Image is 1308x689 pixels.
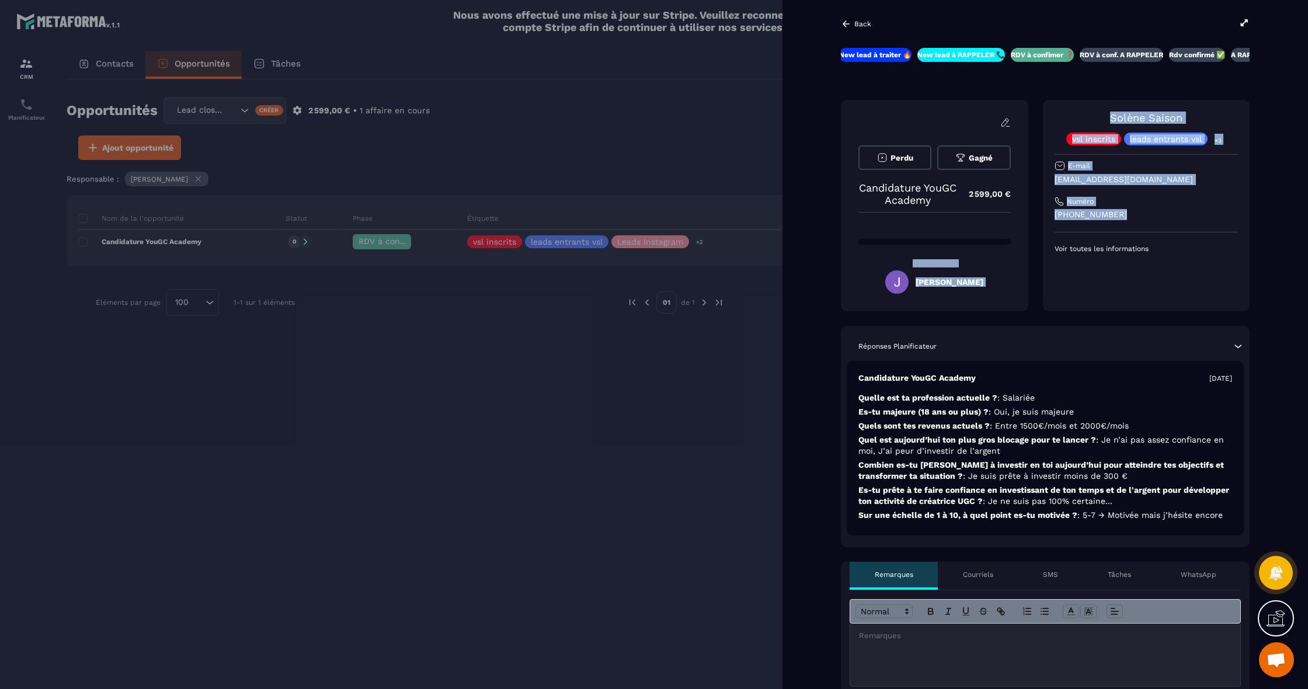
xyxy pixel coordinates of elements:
[916,277,983,287] h5: [PERSON_NAME]
[1043,570,1058,579] p: SMS
[858,420,1232,432] p: Quels sont tes revenus actuels ?
[1072,135,1115,143] p: vsl inscrits
[969,154,993,162] span: Gagné
[963,570,993,579] p: Courriels
[1077,510,1223,520] span: : 5-7 → Motivée mais j’hésite encore
[1055,174,1238,185] p: [EMAIL_ADDRESS][DOMAIN_NAME]
[1068,161,1090,170] p: E-mail
[957,183,1011,206] p: 2 599,00 €
[983,496,1112,506] span: : Je ne suis pas 100% certaine...
[858,434,1232,457] p: Quel est aujourd’hui ton plus gros blocage pour te lancer ?
[997,393,1035,402] span: : Salariée
[858,406,1232,417] p: Es-tu majeure (18 ans ou plus) ?
[858,460,1232,482] p: Combien es-tu [PERSON_NAME] à investir en toi aujourd’hui pour atteindre tes objectifs et transfo...
[1080,50,1163,60] p: RDV à conf. A RAPPELER
[858,182,957,206] p: Candidature YouGC Academy
[917,50,1005,60] p: New lead à RAPPELER 📞
[1181,570,1216,579] p: WhatsApp
[1209,374,1232,383] p: [DATE]
[1110,112,1182,124] a: Solène Saison
[1259,642,1294,677] a: Ouvrir le chat
[1011,50,1074,60] p: RDV à confimer ❓
[858,342,937,351] p: Réponses Planificateur
[1055,209,1238,220] p: [PHONE_NUMBER]
[858,259,1011,267] p: Responsable
[963,471,1128,481] span: : Je suis prête à investir moins de 300 €
[1210,134,1226,147] p: +3
[1169,50,1225,60] p: Rdv confirmé ✅
[989,407,1074,416] span: : Oui, je suis majeure
[937,145,1010,170] button: Gagné
[839,50,912,60] p: New lead à traiter 🔥
[890,154,913,162] span: Perdu
[858,485,1232,507] p: Es-tu prête à te faire confiance en investissant de ton temps et de l'argent pour développer ton ...
[858,373,976,384] p: Candidature YouGC Academy
[854,20,871,28] p: Back
[990,421,1129,430] span: : Entre 1500€/mois et 2000€/mois
[1130,135,1202,143] p: leads entrants vsl
[875,570,913,579] p: Remarques
[1055,244,1238,253] p: Voir toutes les informations
[1108,570,1131,579] p: Tâches
[858,145,931,170] button: Perdu
[1067,197,1094,206] p: Numéro
[858,510,1232,521] p: Sur une échelle de 1 à 10, à quel point es-tu motivée ?
[858,392,1232,403] p: Quelle est ta profession actuelle ?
